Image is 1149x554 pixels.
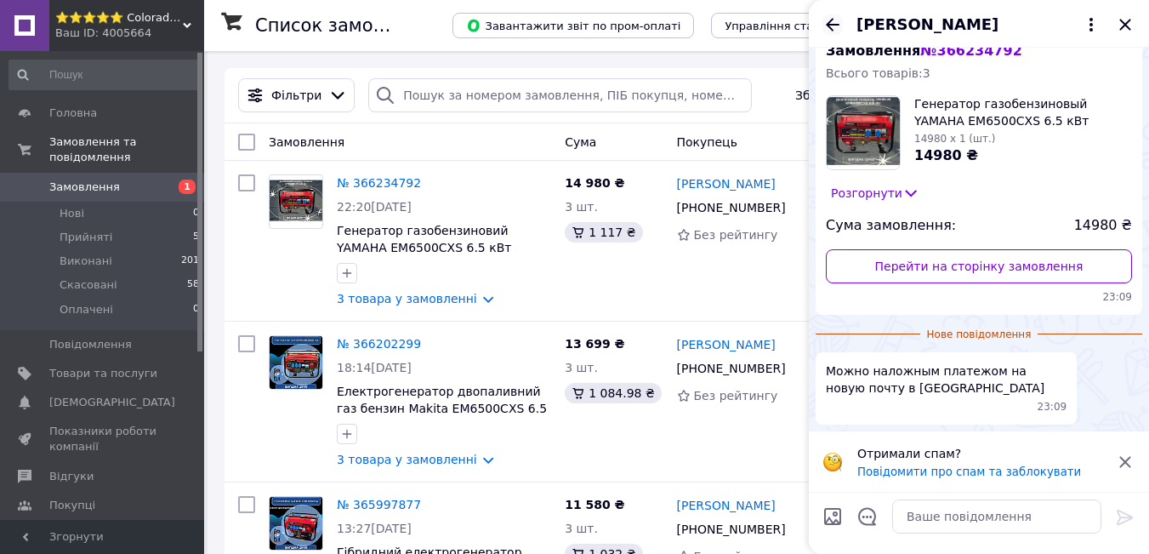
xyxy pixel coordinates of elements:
[9,60,201,90] input: Пошук
[49,106,97,121] span: Головна
[565,498,625,511] span: 11 580 ₴
[270,497,322,550] img: Фото товару
[914,95,1132,129] span: Генератор газобензиновый YAMAHA EM6500CXS 6.5 кВт двухтопливный генератор электрогенератор газ бе...
[795,87,919,104] span: Збережені фільтри:
[270,180,322,223] img: Фото товару
[565,200,598,214] span: 3 шт.
[193,302,199,317] span: 0
[565,383,662,403] div: 1 084.98 ₴
[269,135,344,149] span: Замовлення
[49,469,94,484] span: Відгуки
[711,13,868,38] button: Управління статусами
[725,20,855,32] span: Управління статусами
[337,498,421,511] a: № 365997877
[337,522,412,535] span: 13:27[DATE]
[856,14,998,36] span: [PERSON_NAME]
[827,96,900,169] img: 6383359228_w1000_h1000_generator-gazobenzinovyj-yamaha.jpg
[337,292,477,306] a: 3 товара у замовленні
[60,302,113,317] span: Оплачені
[193,230,199,245] span: 5
[337,176,421,190] a: № 366234792
[49,395,175,410] span: [DEMOGRAPHIC_DATA]
[60,230,112,245] span: Прийняті
[856,505,879,528] button: Відкрити шаблони відповідей
[269,496,323,551] a: Фото товару
[337,224,525,288] a: Генератор газобензиновий YAMAHA EM6500CXS 6.5 кВт двопаливний генератор електрогенератор газ бензин
[826,290,1132,305] span: 23:09 11.10.2025
[822,14,843,35] button: Назад
[193,206,199,221] span: 0
[337,453,477,466] a: 3 товара у замовленні
[270,336,322,389] img: Фото товару
[826,216,956,236] span: Сума замовлення:
[826,66,930,80] span: Всього товарів: 3
[565,222,642,243] div: 1 117 ₴
[914,133,996,145] span: 14980 x 1 (шт.)
[674,517,789,541] div: [PHONE_NUMBER]
[565,176,625,190] span: 14 980 ₴
[857,445,1105,462] p: Отримали спам?
[337,337,421,351] a: № 366202299
[674,196,789,220] div: [PHONE_NUMBER]
[826,249,1132,283] a: Перейти на сторінку замовлення
[565,337,625,351] span: 13 699 ₴
[452,13,694,38] button: Завантажити звіт по пром-оплаті
[914,147,978,163] span: 14980 ₴
[674,357,789,380] div: [PHONE_NUMBER]
[181,254,199,269] span: 201
[337,361,412,374] span: 18:14[DATE]
[55,26,204,41] div: Ваш ID: 4005664
[60,206,84,221] span: Нові
[920,328,1038,342] span: Нове повідомлення
[826,184,924,203] button: Розгорнути
[60,254,112,269] span: Виконані
[1038,400,1067,414] span: 23:09 11.10.2025
[920,43,1021,59] span: № 366234792
[1115,14,1135,35] button: Закрити
[55,10,183,26] span: ⭐️⭐️⭐️⭐️⭐️ ColoradoShop
[49,424,157,454] span: Показники роботи компанії
[856,14,1101,36] button: [PERSON_NAME]
[60,277,117,293] span: Скасовані
[857,465,1081,478] button: Повідомити про спам та заблокувати
[49,134,204,165] span: Замовлення та повідомлення
[255,15,428,36] h1: Список замовлень
[826,43,1022,59] span: Замовлення
[49,180,120,195] span: Замовлення
[179,180,196,194] span: 1
[677,497,776,514] a: [PERSON_NAME]
[269,174,323,229] a: Фото товару
[187,277,199,293] span: 58
[822,452,843,472] img: :face_with_monocle:
[694,228,778,242] span: Без рейтингу
[269,335,323,390] a: Фото товару
[694,389,778,403] span: Без рейтингу
[49,337,132,352] span: Повідомлення
[677,135,737,149] span: Покупець
[565,522,598,535] span: 3 шт.
[1074,216,1132,236] span: 14980 ₴
[49,366,157,381] span: Товари та послуги
[565,135,596,149] span: Cума
[826,363,1067,397] span: Можно наложным платежом на новую почту в [GEOGRAPHIC_DATA]
[466,18,680,33] span: Завантажити звіт по пром-оплаті
[677,336,776,353] a: [PERSON_NAME]
[368,78,752,112] input: Пошук за номером замовлення, ПІБ покупця, номером телефону, Email, номером накладної
[271,87,321,104] span: Фільтри
[337,200,412,214] span: 22:20[DATE]
[565,361,598,374] span: 3 шт.
[49,498,95,513] span: Покупці
[337,385,547,449] a: Електрогенератор двопаливний газ бензин Makita EM6500CXS 6.5 кВт гібридний генератор газ бензин
[677,175,776,192] a: [PERSON_NAME]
